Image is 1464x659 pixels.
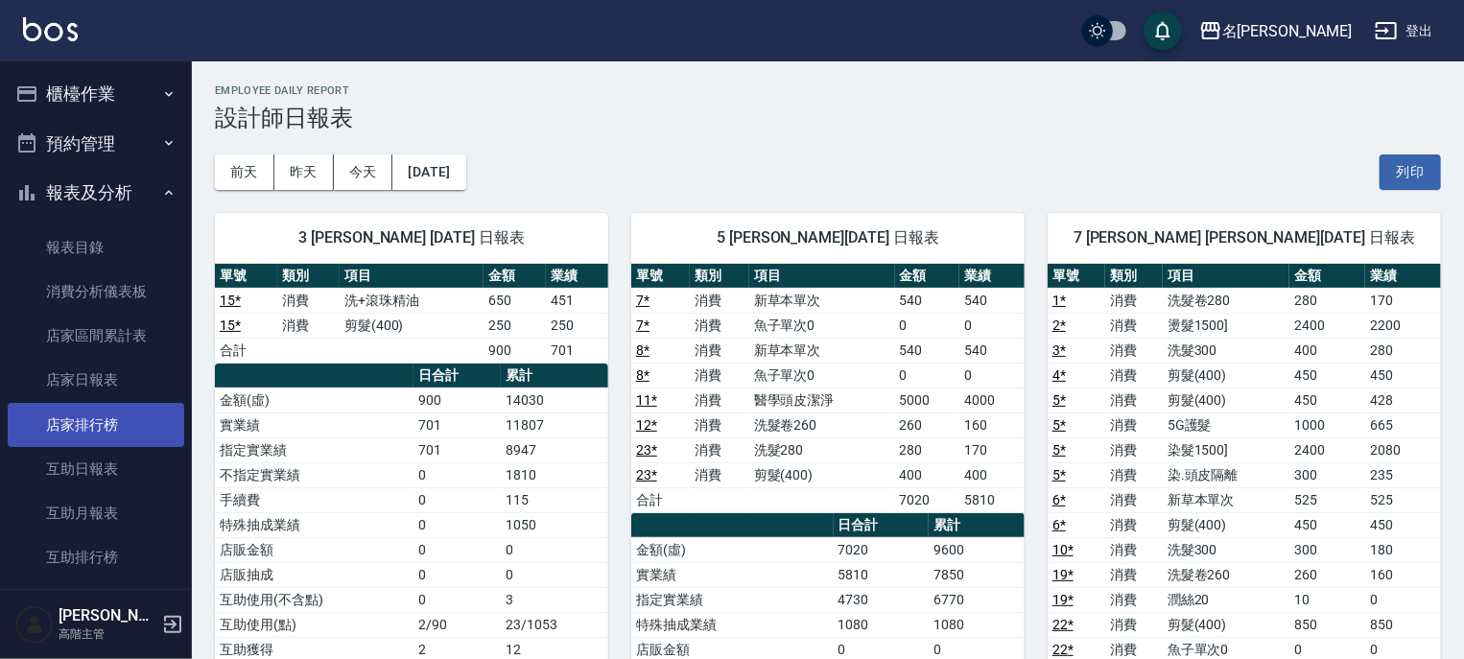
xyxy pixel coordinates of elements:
[501,487,608,512] td: 115
[1105,562,1163,587] td: 消費
[1380,154,1441,190] button: 列印
[1365,313,1441,338] td: 2200
[413,487,501,512] td: 0
[59,606,156,625] h5: [PERSON_NAME]
[340,313,484,338] td: 剪髮(400)
[1289,587,1365,612] td: 10
[1365,462,1441,487] td: 235
[1105,537,1163,562] td: 消費
[215,537,413,562] td: 店販金額
[929,612,1025,637] td: 1080
[8,119,184,169] button: 預約管理
[1163,338,1289,363] td: 洗髮300
[1071,228,1418,247] span: 7 [PERSON_NAME] [PERSON_NAME][DATE] 日報表
[413,587,501,612] td: 0
[631,487,690,512] td: 合計
[895,412,960,437] td: 260
[1289,487,1365,512] td: 525
[59,625,156,643] p: 高階主管
[1365,388,1441,412] td: 428
[413,512,501,537] td: 0
[1105,412,1163,437] td: 消費
[895,313,960,338] td: 0
[1163,562,1289,587] td: 洗髮卷260
[215,154,274,190] button: 前天
[1192,12,1359,51] button: 名[PERSON_NAME]
[413,462,501,487] td: 0
[1105,612,1163,637] td: 消費
[546,264,608,289] th: 業績
[959,338,1025,363] td: 540
[749,462,895,487] td: 剪髮(400)
[749,264,895,289] th: 項目
[929,587,1025,612] td: 6770
[546,313,608,338] td: 250
[501,562,608,587] td: 0
[1289,462,1365,487] td: 300
[484,264,546,289] th: 金額
[23,17,78,41] img: Logo
[277,288,340,313] td: 消費
[631,612,834,637] td: 特殊抽成業績
[1048,264,1105,289] th: 單號
[215,105,1441,131] h3: 設計師日報表
[834,612,930,637] td: 1080
[1289,512,1365,537] td: 450
[15,605,54,644] img: Person
[1365,487,1441,512] td: 525
[1105,388,1163,412] td: 消費
[690,437,748,462] td: 消費
[1289,264,1365,289] th: 金額
[8,491,184,535] a: 互助月報表
[215,437,413,462] td: 指定實業績
[834,537,930,562] td: 7020
[1365,412,1441,437] td: 665
[8,270,184,314] a: 消費分析儀表板
[895,388,960,412] td: 5000
[959,462,1025,487] td: 400
[1163,288,1289,313] td: 洗髮卷280
[1105,363,1163,388] td: 消費
[1365,587,1441,612] td: 0
[1365,537,1441,562] td: 180
[959,363,1025,388] td: 0
[631,537,834,562] td: 金額(虛)
[1105,338,1163,363] td: 消費
[1163,487,1289,512] td: 新草本單次
[749,363,895,388] td: 魚子單次0
[8,314,184,358] a: 店家區間累計表
[1163,363,1289,388] td: 剪髮(400)
[895,338,960,363] td: 540
[215,562,413,587] td: 店販抽成
[238,228,585,247] span: 3 [PERSON_NAME] [DATE] 日報表
[895,264,960,289] th: 金額
[1163,313,1289,338] td: 燙髮1500]
[501,364,608,388] th: 累計
[1105,437,1163,462] td: 消費
[959,388,1025,412] td: 4000
[484,338,546,363] td: 900
[690,313,748,338] td: 消費
[1289,313,1365,338] td: 2400
[546,288,608,313] td: 451
[501,537,608,562] td: 0
[215,462,413,487] td: 不指定實業績
[749,388,895,412] td: 醫學頭皮潔淨
[690,412,748,437] td: 消費
[1367,13,1441,49] button: 登出
[501,462,608,487] td: 1810
[1163,587,1289,612] td: 潤絲20
[749,288,895,313] td: 新草本單次
[413,388,501,412] td: 900
[1289,363,1365,388] td: 450
[392,154,465,190] button: [DATE]
[1365,363,1441,388] td: 450
[277,313,340,338] td: 消費
[690,363,748,388] td: 消費
[1365,512,1441,537] td: 450
[1289,288,1365,313] td: 280
[1365,612,1441,637] td: 850
[959,264,1025,289] th: 業績
[1222,19,1352,43] div: 名[PERSON_NAME]
[1105,313,1163,338] td: 消費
